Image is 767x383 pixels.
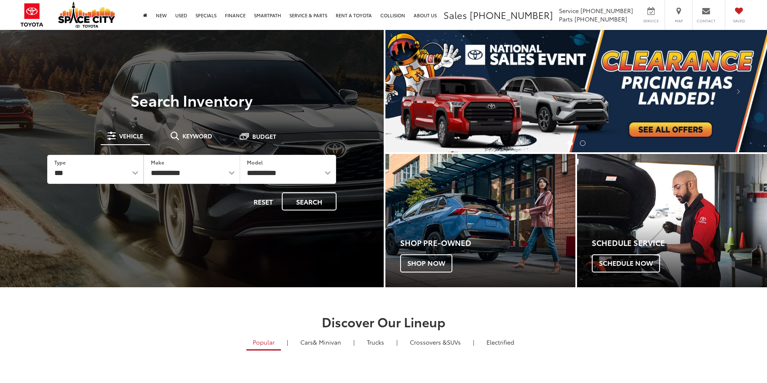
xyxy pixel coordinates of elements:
button: Search [282,192,337,210]
h4: Schedule Service [592,239,767,247]
span: Keyword [182,133,212,139]
li: Go to slide number 2. [580,140,585,146]
span: Shop Now [400,254,452,272]
a: Shop Pre-Owned Shop Now [385,154,575,287]
img: Space City Toyota [58,2,115,28]
a: Schedule Service Schedule Now [577,154,767,287]
span: Contact [697,18,716,24]
span: & Minivan [313,338,341,346]
h2: Discover Our Lineup [87,315,681,329]
span: Budget [252,133,276,139]
span: Sales [444,8,467,22]
label: Make [151,159,164,166]
label: Type [54,159,66,166]
span: Vehicle [119,133,143,139]
label: Model [247,159,263,166]
li: | [394,338,400,346]
h4: Shop Pre-Owned [400,239,575,247]
div: Toyota [577,154,767,287]
span: [PHONE_NUMBER] [580,6,633,15]
div: Toyota [385,154,575,287]
a: Popular [246,335,281,351]
span: Service [559,6,579,15]
span: Schedule Now [592,254,660,272]
a: SUVs [404,335,467,349]
span: [PHONE_NUMBER] [470,8,553,22]
button: Click to view next picture. [710,47,767,135]
span: Map [669,18,688,24]
li: Go to slide number 1. [567,140,573,146]
button: Reset [246,192,280,210]
span: Saved [730,18,748,24]
span: Service [641,18,660,24]
a: Trucks [361,335,390,349]
span: Parts [559,15,573,23]
li: | [351,338,357,346]
li: | [471,338,476,346]
a: Cars [294,335,347,349]
button: Click to view previous picture. [385,47,443,135]
span: Crossovers & [410,338,447,346]
li: | [285,338,290,346]
a: Electrified [480,335,521,349]
h3: Search Inventory [35,92,348,108]
span: [PHONE_NUMBER] [575,15,627,23]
